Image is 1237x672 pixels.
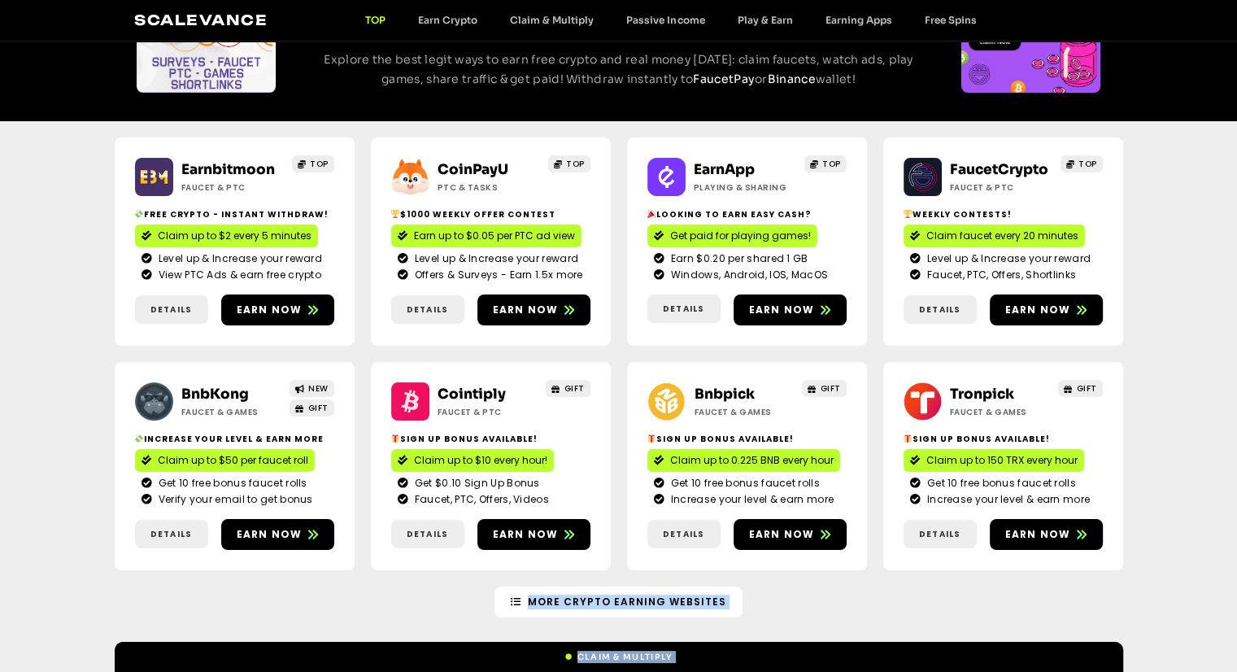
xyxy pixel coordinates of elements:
[391,433,590,445] h2: Sign up bonus available!
[647,449,840,472] a: Claim up to 0.225 BNB every hour
[181,161,275,178] a: Earnbitmoon
[391,208,590,220] h2: $1000 Weekly Offer contest
[564,382,585,395] span: GIFT
[155,476,307,491] span: Get 10 free bonus faucet rolls
[135,210,143,218] img: 💸
[768,72,816,86] a: Binance
[647,208,847,220] h2: Looking to Earn Easy Cash?
[1077,382,1097,395] span: GIFT
[694,386,754,403] a: Bnbpick
[310,158,329,170] span: TOP
[904,449,1084,472] a: Claim up to 150 TRX every hour
[670,229,811,243] span: Get paid for playing games!
[670,453,834,468] span: Claim up to 0.225 BNB every hour
[566,158,585,170] span: TOP
[391,434,399,443] img: 🎁
[694,181,795,194] h2: Playing & Sharing
[802,380,847,397] a: GIFT
[438,161,508,178] a: CoinPayU
[647,225,817,247] a: Get paid for playing games!
[135,520,208,548] a: Details
[135,225,318,247] a: Claim up to $2 every 5 minutes
[822,158,841,170] span: TOP
[292,155,334,172] a: TOP
[1005,527,1071,542] span: Earn now
[528,595,726,609] span: More Crypto Earning Websites
[134,11,268,28] a: Scalevance
[647,434,656,443] img: 🎁
[694,161,755,178] a: EarnApp
[135,434,143,443] img: 💸
[306,50,931,89] p: Explore the best legit ways to earn free crypto and real money [DATE]: claim faucets, watch ads, ...
[411,268,583,282] span: Offers & Surveys - Earn 1.5x more
[950,161,1048,178] a: FaucetCrypto
[546,380,590,397] a: GIFT
[923,492,1090,507] span: Increase your level & earn more
[477,295,590,325] a: Earn now
[349,14,402,26] a: TOP
[647,433,847,445] h2: Sign Up Bonus Available!
[950,181,1052,194] h2: Faucet & PTC
[308,402,329,414] span: GIFT
[904,210,912,218] img: 🏆
[919,528,960,540] span: Details
[821,382,841,395] span: GIFT
[808,14,908,26] a: Earning Apps
[221,519,334,550] a: Earn now
[402,14,494,26] a: Earn Crypto
[438,406,539,418] h2: Faucet & PTC
[494,587,743,617] a: More Crypto Earning Websites
[155,268,321,282] span: View PTC Ads & earn free crypto
[150,303,192,316] span: Details
[438,386,506,403] a: Cointiply
[411,476,540,491] span: Get $0.10 Sign Up Bonus
[493,303,559,317] span: Earn now
[663,528,704,540] span: Details
[1058,380,1103,397] a: GIFT
[391,210,399,218] img: 🏆
[577,651,673,663] span: Claim & Multiply
[411,251,578,266] span: Level up & Increase your reward
[734,295,847,325] a: Earn now
[904,520,977,548] a: Details
[158,229,311,243] span: Claim up to $2 every 5 minutes
[391,295,464,324] a: Details
[150,528,192,540] span: Details
[493,527,559,542] span: Earn now
[548,155,590,172] a: TOP
[1061,155,1103,172] a: TOP
[221,295,334,325] a: Earn now
[155,492,313,507] span: Verify your email to get bonus
[391,225,581,247] a: Earn up to $0.05 per PTC ad view
[950,406,1052,418] h2: Faucet & Games
[667,251,808,266] span: Earn $0.20 per shared 1 GB
[694,406,795,418] h2: Faucet & Games
[610,14,721,26] a: Passive Income
[411,492,549,507] span: Faucet, PTC, Offers, Videos
[904,295,977,324] a: Details
[135,433,334,445] h2: Increase your level & earn more
[647,210,656,218] img: 🎉
[308,382,329,395] span: NEW
[721,14,808,26] a: Play & Earn
[904,433,1103,445] h2: Sign Up Bonus Available!
[414,453,547,468] span: Claim up to $10 every hour!
[155,251,322,266] span: Level up & Increase your reward
[923,251,1091,266] span: Level up & Increase your reward
[667,492,834,507] span: Increase your level & earn more
[667,476,820,491] span: Get 10 free bonus faucet rolls
[181,406,283,418] h2: Faucet & Games
[950,386,1014,403] a: Tronpick
[990,295,1103,325] a: Earn now
[923,268,1076,282] span: Faucet, PTC, Offers, Shortlinks
[349,14,992,26] nav: Menu
[290,380,334,397] a: NEW
[663,303,704,315] span: Details
[407,528,448,540] span: Details
[926,229,1078,243] span: Claim faucet every 20 minutes
[237,527,303,542] span: Earn now
[135,295,208,324] a: Details
[904,434,912,443] img: 🎁
[407,303,448,316] span: Details
[158,453,308,468] span: Claim up to $50 per faucet roll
